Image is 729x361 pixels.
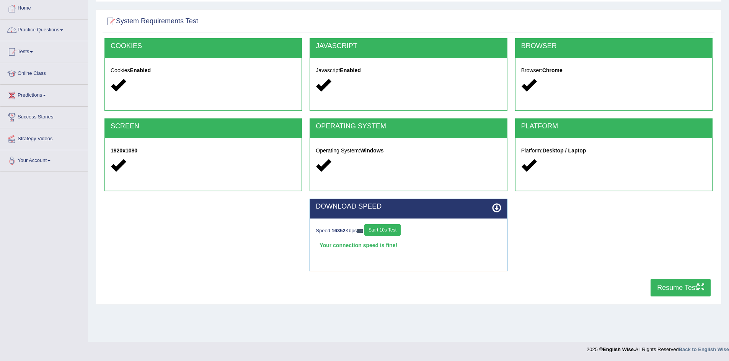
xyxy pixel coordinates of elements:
[0,19,88,39] a: Practice Questions
[542,67,563,73] strong: Chrome
[521,42,706,50] h2: BROWSER
[0,85,88,104] a: Predictions
[332,228,346,233] strong: 16352
[679,346,729,352] a: Back to English Wise
[521,123,706,130] h2: PLATFORM
[0,41,88,60] a: Tests
[357,229,363,233] img: ajax-loader-fb-connection.gif
[316,148,501,154] h5: Operating System:
[111,147,137,154] strong: 1920x1080
[0,63,88,82] a: Online Class
[587,342,729,353] div: 2025 © All Rights Reserved
[0,128,88,147] a: Strategy Videos
[521,148,706,154] h5: Platform:
[111,123,296,130] h2: SCREEN
[316,224,501,238] div: Speed: Kbps
[0,107,88,126] a: Success Stories
[521,68,706,73] h5: Browser:
[340,67,360,73] strong: Enabled
[111,42,296,50] h2: COOKIES
[364,224,401,236] button: Start 10s Test
[316,203,501,210] h2: DOWNLOAD SPEED
[316,123,501,130] h2: OPERATING SYSTEM
[543,147,586,154] strong: Desktop / Laptop
[316,240,501,251] div: Your connection speed is fine!
[316,68,501,73] h5: Javascript
[130,67,151,73] strong: Enabled
[0,150,88,169] a: Your Account
[360,147,383,154] strong: Windows
[111,68,296,73] h5: Cookies
[651,279,711,296] button: Resume Test
[104,16,198,27] h2: System Requirements Test
[603,346,635,352] strong: English Wise.
[316,42,501,50] h2: JAVASCRIPT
